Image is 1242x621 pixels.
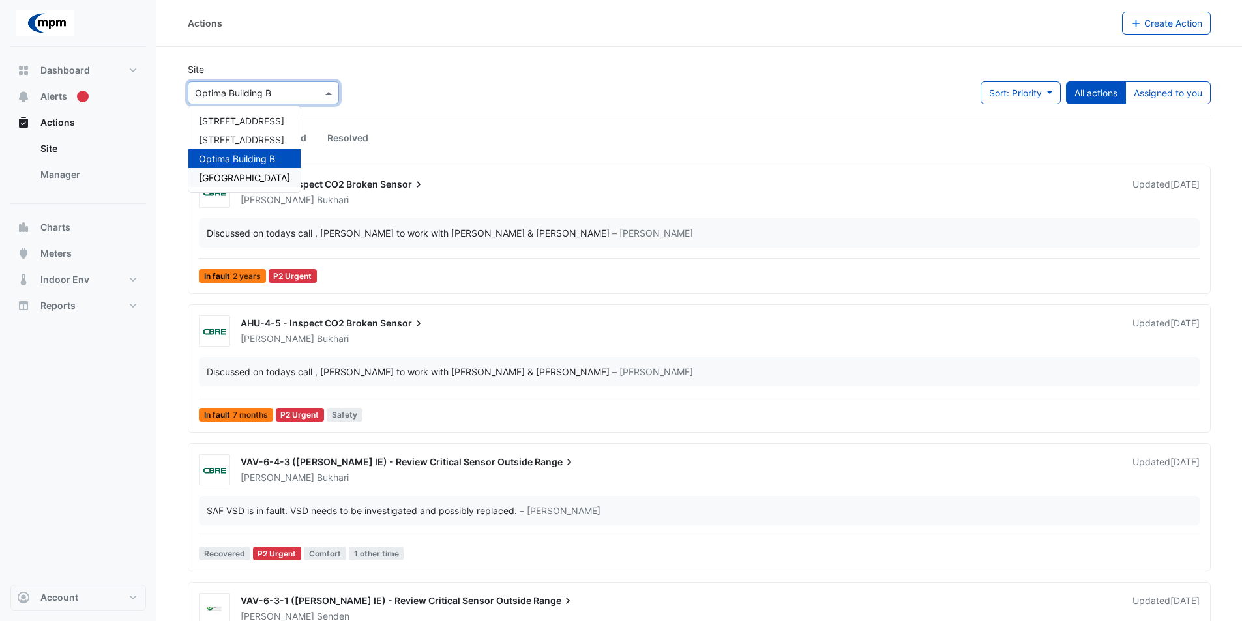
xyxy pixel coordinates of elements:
[207,365,610,379] div: Discussed on todays call , [PERSON_NAME] to work with [PERSON_NAME] & [PERSON_NAME]
[317,194,349,207] span: Bukhari
[10,585,146,611] button: Account
[199,408,273,422] span: In fault
[199,115,284,126] span: [STREET_ADDRESS]
[199,153,275,164] span: Optima Building B
[1132,178,1200,207] div: Updated
[535,455,576,469] span: Range
[17,116,30,129] app-icon: Actions
[10,293,146,319] button: Reports
[1170,595,1200,606] span: Wed 23-Jul-2025 11:05 AWST
[1132,455,1200,484] div: Updated
[200,325,229,338] img: CBRE Charter Hall
[40,299,76,312] span: Reports
[241,456,533,467] span: VAV-6-4-3 ([PERSON_NAME] IE) - Review Critical Sensor Outside
[188,16,222,30] div: Actions
[612,226,693,240] span: – [PERSON_NAME]
[317,332,349,345] span: Bukhari
[1066,81,1126,104] button: All actions
[1125,81,1211,104] button: Assigned to you
[40,247,72,260] span: Meters
[241,333,314,344] span: [PERSON_NAME]
[40,64,90,77] span: Dashboard
[304,547,346,560] span: Comfort
[10,109,146,136] button: Actions
[200,464,229,477] img: CBRE Charter Hall
[981,81,1061,104] button: Sort: Priority
[241,317,378,328] span: AHU-4-5 - Inspect CO2 Broken
[10,57,146,83] button: Dashboard
[233,272,261,280] span: 2 years
[40,90,67,103] span: Alerts
[199,547,250,560] span: Recovered
[380,178,425,191] span: Sensor
[199,134,284,145] span: [STREET_ADDRESS]
[533,594,574,607] span: Range
[612,365,693,379] span: – [PERSON_NAME]
[40,591,78,604] span: Account
[17,90,30,103] app-icon: Alerts
[380,317,425,330] span: Sensor
[1122,12,1211,35] button: Create Action
[241,472,314,483] span: [PERSON_NAME]
[269,269,318,283] div: P2 Urgent
[40,116,75,129] span: Actions
[349,547,404,560] span: 1 other time
[10,214,146,240] button: Charts
[207,226,610,240] div: Discussed on todays call , [PERSON_NAME] to work with [PERSON_NAME] & [PERSON_NAME]
[77,91,89,102] div: Tooltip anchor
[199,269,266,283] span: In fault
[188,63,204,76] label: Site
[317,126,379,150] a: Resolved
[40,221,70,234] span: Charts
[241,595,531,606] span: VAV-6-3-1 ([PERSON_NAME] IE) - Review Critical Sensor Outside
[10,240,146,267] button: Meters
[17,273,30,286] app-icon: Indoor Env
[10,267,146,293] button: Indoor Env
[1144,18,1202,29] span: Create Action
[17,299,30,312] app-icon: Reports
[276,408,325,422] div: P2 Urgent
[200,603,229,616] img: WABMS
[10,136,146,193] div: Actions
[17,247,30,260] app-icon: Meters
[30,162,146,188] a: Manager
[16,10,74,36] img: Company Logo
[1170,179,1200,190] span: Wed 23-Jul-2025 11:42 AWST
[1170,317,1200,328] span: Wed 23-Jul-2025 11:42 AWST
[40,273,89,286] span: Indoor Env
[199,172,290,183] span: [GEOGRAPHIC_DATA]
[233,411,268,419] span: 7 months
[989,87,1042,98] span: Sort: Priority
[327,408,362,422] span: Safety
[10,83,146,109] button: Alerts
[317,471,349,484] span: Bukhari
[1170,456,1200,467] span: Wed 23-Jul-2025 11:08 AWST
[1132,317,1200,345] div: Updated
[520,504,600,517] span: – [PERSON_NAME]
[30,136,146,162] a: Site
[188,106,301,193] ng-dropdown-panel: Options list
[17,221,30,234] app-icon: Charts
[241,194,314,205] span: [PERSON_NAME]
[207,504,517,517] div: SAF VSD is in fault. VSD needs to be investigated and possibly replaced.
[241,179,378,190] span: AHU-5-3 - Inspect CO2 Broken
[253,547,302,560] div: P2 Urgent
[17,64,30,77] app-icon: Dashboard
[1198,577,1229,608] iframe: Intercom live chat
